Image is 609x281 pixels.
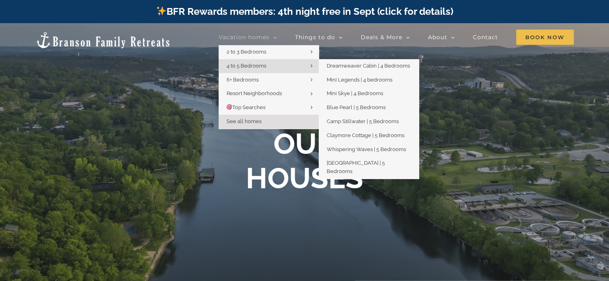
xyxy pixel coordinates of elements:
span: Resort Neighborhoods [227,90,282,96]
span: [GEOGRAPHIC_DATA] | 5 Bedrooms [327,160,385,174]
a: Resort Neighborhoods [219,87,319,101]
a: 🎯Top Searches [219,101,319,115]
a: Contact [473,29,498,45]
span: 4 to 5 Bedrooms [227,63,266,69]
a: Claymore Cottage | 5 Bedrooms [319,129,419,143]
img: Branson Family Retreats Logo [35,31,171,49]
span: Dreamweaver Cabin | 4 Bedrooms [327,63,410,69]
b: OUR HOUSES [246,127,363,195]
a: Deals & More [361,29,410,45]
a: Mini Legends | 4 bedrooms [319,73,419,87]
a: Vacation homes [219,29,277,45]
a: About [428,29,455,45]
a: 6+ Bedrooms [219,73,319,87]
span: See all homes [227,118,261,124]
a: 2 to 3 Bedrooms [219,45,319,59]
span: 2 to 3 Bedrooms [227,49,266,55]
a: Things to do [295,29,343,45]
a: Dreamweaver Cabin | 4 Bedrooms [319,59,419,73]
img: 🎯 [227,104,232,110]
span: About [428,34,447,40]
a: Blue Pearl | 5 Bedrooms [319,101,419,115]
span: Camp Stillwater | 5 Bedrooms [327,118,399,124]
span: Deals & More [361,34,402,40]
a: BFR Rewards members: 4th night free in Sept (click for details) [156,6,453,17]
a: See all homes [219,115,319,129]
a: Camp Stillwater | 5 Bedrooms [319,115,419,129]
span: Contact [473,34,498,40]
span: Mini Skye | 4 Bedrooms [327,90,383,96]
a: Book Now [516,29,574,45]
a: [GEOGRAPHIC_DATA] | 5 Bedrooms [319,156,419,179]
span: Things to do [295,34,335,40]
a: Whispering Waves | 5 Bedrooms [319,143,419,157]
span: Vacation homes [219,34,269,40]
nav: Main Menu [219,29,574,45]
span: Top Searches [227,104,266,110]
a: Mini Skye | 4 Bedrooms [319,87,419,101]
a: 4 to 5 Bedrooms [219,59,319,73]
span: Book Now [516,30,574,45]
span: 6+ Bedrooms [227,77,259,83]
img: ✨ [157,6,166,16]
span: Mini Legends | 4 bedrooms [327,77,392,83]
span: Whispering Waves | 5 Bedrooms [327,146,406,152]
span: Claymore Cottage | 5 Bedrooms [327,132,404,138]
span: Blue Pearl | 5 Bedrooms [327,104,386,110]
